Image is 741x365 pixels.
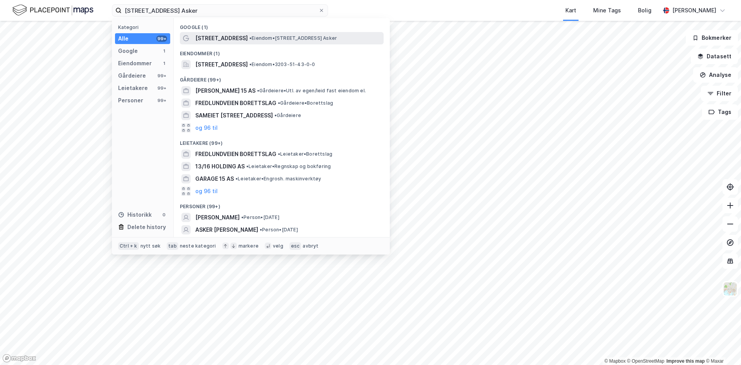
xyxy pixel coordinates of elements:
div: Google (1) [174,18,390,32]
span: FREDLUNDVEIEN BORETTSLAG [195,149,276,159]
a: OpenStreetMap [627,358,665,364]
div: Personer (99+) [174,197,390,211]
div: Kart [565,6,576,15]
div: 0 [161,212,167,218]
div: Leietakere (99+) [174,134,390,148]
div: 1 [161,48,167,54]
a: Mapbox [604,358,626,364]
span: • [246,163,249,169]
div: nytt søk [140,243,161,249]
div: 99+ [156,36,167,42]
span: ASKER [PERSON_NAME] [195,225,258,234]
span: GARAGE 15 AS [195,174,234,183]
button: og 96 til [195,123,218,132]
a: Mapbox homepage [2,354,36,363]
div: avbryt [303,243,318,249]
span: [PERSON_NAME] [195,213,240,222]
div: Alle [118,34,129,43]
div: Historikk [118,210,152,219]
div: Personer [118,96,143,105]
span: Eiendom • [STREET_ADDRESS] Asker [249,35,337,41]
span: Gårdeiere [274,112,301,119]
div: neste kategori [180,243,216,249]
span: • [274,112,277,118]
span: • [249,61,252,67]
span: Person • [DATE] [241,214,279,221]
span: 13/16 HOLDING AS [195,162,245,171]
button: Datasett [691,49,738,64]
span: • [249,35,252,41]
div: Ctrl + k [118,242,139,250]
span: [STREET_ADDRESS] [195,60,248,69]
span: Leietaker • Regnskap og bokføring [246,163,331,170]
button: Tags [702,104,738,120]
div: [PERSON_NAME] [672,6,716,15]
div: Mine Tags [593,6,621,15]
div: 1 [161,60,167,66]
input: Søk på adresse, matrikkel, gårdeiere, leietakere eller personer [122,5,318,16]
div: 99+ [156,85,167,91]
button: Filter [701,86,738,101]
img: logo.f888ab2527a4732fd821a326f86c7f29.svg [12,3,93,17]
div: 99+ [156,97,167,104]
div: Kategori [118,24,170,30]
span: SAMEIET [STREET_ADDRESS] [195,111,273,120]
span: Gårdeiere • Borettslag [278,100,333,106]
iframe: Chat Widget [702,328,741,365]
button: og 96 til [195,187,218,196]
span: FREDLUNDVEIEN BORETTSLAG [195,98,276,108]
button: Analyse [693,67,738,83]
div: Gårdeiere (99+) [174,71,390,85]
span: Leietaker • Borettslag [278,151,332,157]
div: markere [239,243,259,249]
button: Bokmerker [686,30,738,46]
div: velg [273,243,283,249]
div: tab [167,242,178,250]
span: • [278,151,280,157]
span: Leietaker • Engrosh. maskinverktøy [235,176,321,182]
span: Eiendom • 3203-51-43-0-0 [249,61,315,68]
div: Eiendommer [118,59,152,68]
span: • [235,176,238,182]
span: • [241,214,244,220]
div: Google [118,46,138,56]
div: Eiendommer (1) [174,44,390,58]
span: • [257,88,259,93]
span: Gårdeiere • Utl. av egen/leid fast eiendom el. [257,88,366,94]
div: 99+ [156,73,167,79]
div: Kontrollprogram for chat [702,328,741,365]
span: • [278,100,280,106]
div: Bolig [638,6,651,15]
div: Delete history [127,222,166,232]
div: Leietakere [118,83,148,93]
a: Improve this map [667,358,705,364]
div: esc [289,242,301,250]
div: Gårdeiere [118,71,146,80]
img: Z [723,282,738,296]
span: • [260,227,262,233]
span: Person • [DATE] [260,227,298,233]
span: [STREET_ADDRESS] [195,34,248,43]
span: [PERSON_NAME] 15 AS [195,86,255,95]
